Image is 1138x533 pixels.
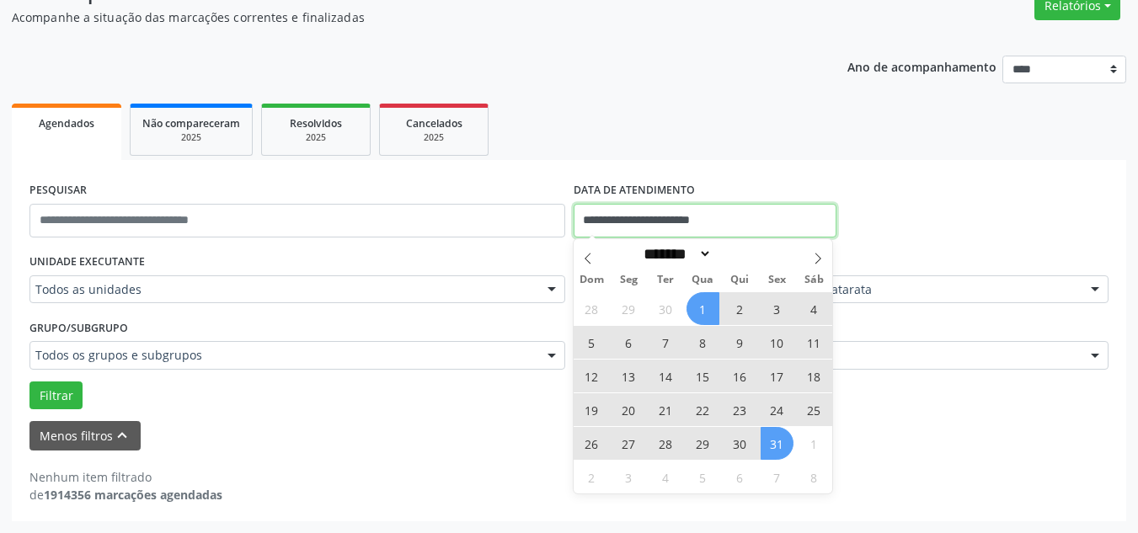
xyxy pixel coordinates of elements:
span: Agendados [39,116,94,131]
span: Novembro 7, 2025 [761,461,793,493]
span: Outubro 2, 2025 [724,292,756,325]
span: Outubro 1, 2025 [687,292,719,325]
span: Ter [647,274,684,285]
strong: 1914356 marcações agendadas [44,487,222,503]
span: Outubro 24, 2025 [761,393,793,426]
span: Outubro 10, 2025 [761,326,793,359]
span: Outubro 13, 2025 [612,360,645,392]
span: Outubro 14, 2025 [649,360,682,392]
span: Qui [721,274,758,285]
span: Outubro 3, 2025 [761,292,793,325]
span: Dom [574,274,611,285]
span: Sáb [795,274,832,285]
span: Setembro 29, 2025 [612,292,645,325]
span: Outubro 7, 2025 [649,326,682,359]
span: Novembro 5, 2025 [687,461,719,493]
span: Outubro 18, 2025 [798,360,831,392]
span: Outubro 20, 2025 [612,393,645,426]
span: Outubro 5, 2025 [575,326,608,359]
div: Nenhum item filtrado [29,468,222,486]
span: Outubro 25, 2025 [798,393,831,426]
span: Outubro 29, 2025 [687,427,719,460]
button: Filtrar [29,381,83,410]
span: Setembro 28, 2025 [575,292,608,325]
span: Novembro 8, 2025 [798,461,831,493]
span: Novembro 4, 2025 [649,461,682,493]
span: Outubro 11, 2025 [798,326,831,359]
span: Outubro 19, 2025 [575,393,608,426]
span: Cancelados [406,116,462,131]
input: Year [712,245,767,263]
p: Ano de acompanhamento [847,56,996,77]
div: de [29,486,222,504]
label: Grupo/Subgrupo [29,315,128,341]
div: 2025 [274,131,358,144]
span: Todos os grupos e subgrupos [35,347,531,364]
span: Resolvidos [290,116,342,131]
span: Outubro 6, 2025 [612,326,645,359]
span: Outubro 31, 2025 [761,427,793,460]
span: Sex [758,274,795,285]
p: Acompanhe a situação das marcações correntes e finalizadas [12,8,792,26]
span: Outubro 4, 2025 [798,292,831,325]
span: Outubro 30, 2025 [724,427,756,460]
div: 2025 [142,131,240,144]
div: 2025 [392,131,476,144]
span: Outubro 28, 2025 [649,427,682,460]
span: Outubro 21, 2025 [649,393,682,426]
span: Outubro 27, 2025 [612,427,645,460]
label: UNIDADE EXECUTANTE [29,249,145,275]
span: Todos as unidades [35,281,531,298]
label: PESQUISAR [29,178,87,204]
span: Outubro 26, 2025 [575,427,608,460]
span: Outubro 17, 2025 [761,360,793,392]
span: Não compareceram [142,116,240,131]
button: Menos filtroskeyboard_arrow_up [29,421,141,450]
span: Seg [610,274,647,285]
span: Novembro 6, 2025 [724,461,756,493]
span: Outubro 15, 2025 [687,360,719,392]
span: Outubro 8, 2025 [687,326,719,359]
i: keyboard_arrow_up [113,426,131,445]
label: DATA DE ATENDIMENTO [574,178,695,204]
span: Outubro 16, 2025 [724,360,756,392]
span: Outubro 12, 2025 [575,360,608,392]
span: Novembro 3, 2025 [612,461,645,493]
span: Novembro 1, 2025 [798,427,831,460]
select: Month [638,245,713,263]
span: Novembro 2, 2025 [575,461,608,493]
span: Outubro 9, 2025 [724,326,756,359]
span: Setembro 30, 2025 [649,292,682,325]
span: Qua [684,274,721,285]
span: Outubro 23, 2025 [724,393,756,426]
span: Outubro 22, 2025 [687,393,719,426]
